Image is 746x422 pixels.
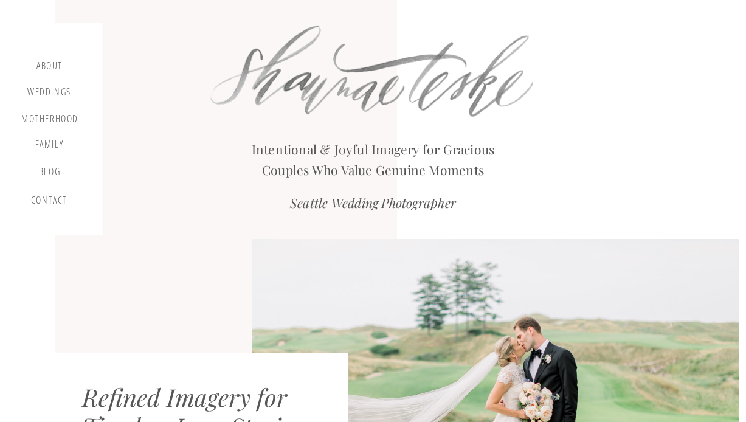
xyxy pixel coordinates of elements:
[290,194,456,211] i: Seattle Wedding Photographer
[238,139,508,175] h2: Intentional & Joyful Imagery for Gracious Couples Who Value Genuine Moments
[26,86,72,102] a: Weddings
[32,166,67,183] a: blog
[29,195,70,211] a: contact
[21,113,78,126] a: motherhood
[32,60,67,75] a: about
[26,139,72,154] a: Family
